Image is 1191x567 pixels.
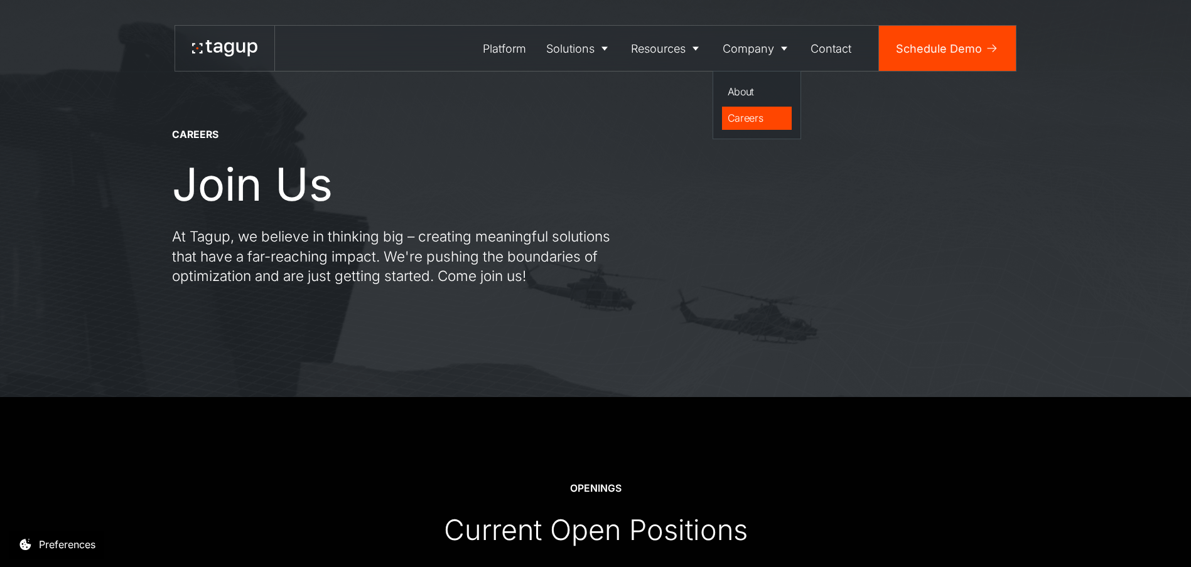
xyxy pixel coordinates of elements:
[622,26,713,71] a: Resources
[713,71,801,139] nav: Company
[811,40,851,57] div: Contact
[39,537,95,552] div: Preferences
[801,26,862,71] a: Contact
[728,84,787,99] div: About
[172,159,333,209] h1: Join Us
[728,110,787,125] div: Careers
[473,26,537,71] a: Platform
[713,26,801,71] a: Company
[444,512,748,548] div: Current Open Positions
[723,40,774,57] div: Company
[896,40,982,57] div: Schedule Demo
[172,128,218,142] div: CAREERS
[722,80,792,104] a: About
[570,482,622,495] div: OPENINGS
[879,26,1016,71] a: Schedule Demo
[631,40,686,57] div: Resources
[546,40,595,57] div: Solutions
[722,107,792,130] a: Careers
[536,26,622,71] a: Solutions
[483,40,526,57] div: Platform
[172,226,624,286] p: At Tagup, we believe in thinking big – creating meaningful solutions that have a far-reaching imp...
